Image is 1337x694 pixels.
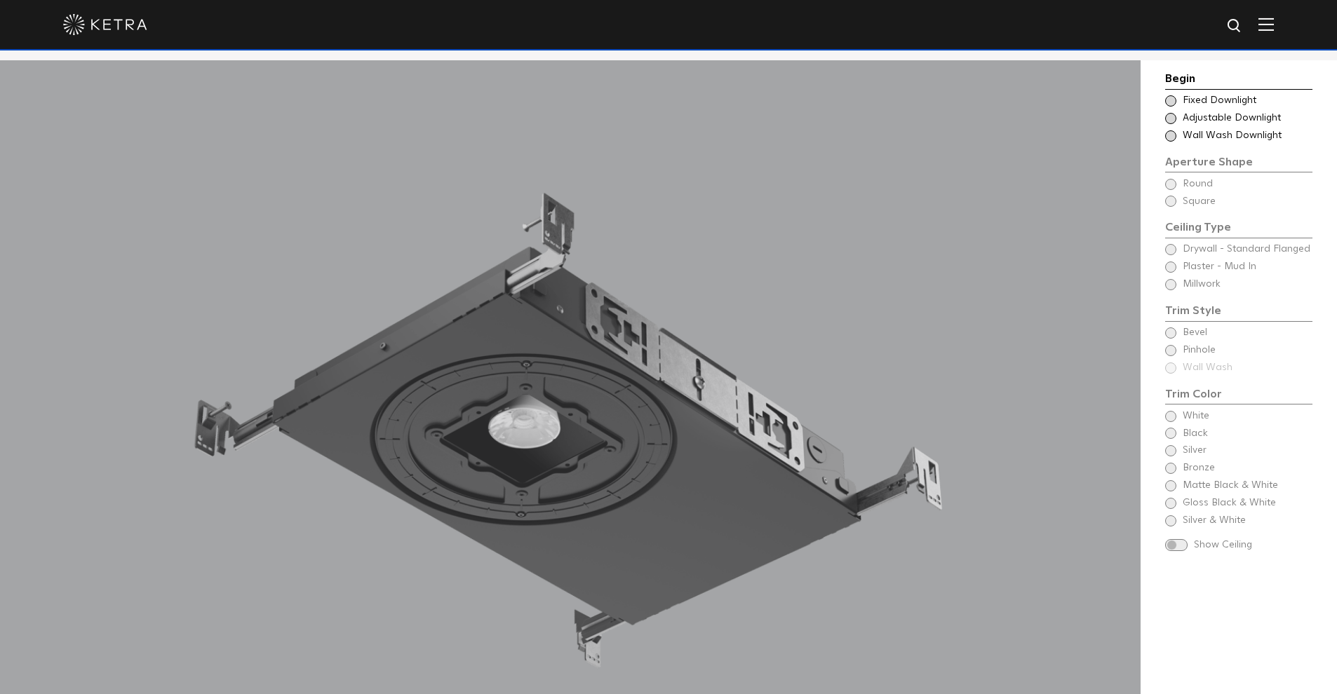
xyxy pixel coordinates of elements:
[1165,70,1312,90] div: Begin
[1183,94,1311,108] span: Fixed Downlight
[1183,129,1311,143] span: Wall Wash Downlight
[1194,538,1312,552] span: Show Ceiling
[1183,111,1311,125] span: Adjustable Downlight
[1226,18,1244,35] img: search icon
[1258,18,1274,31] img: Hamburger%20Nav.svg
[63,14,147,35] img: ketra-logo-2019-white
